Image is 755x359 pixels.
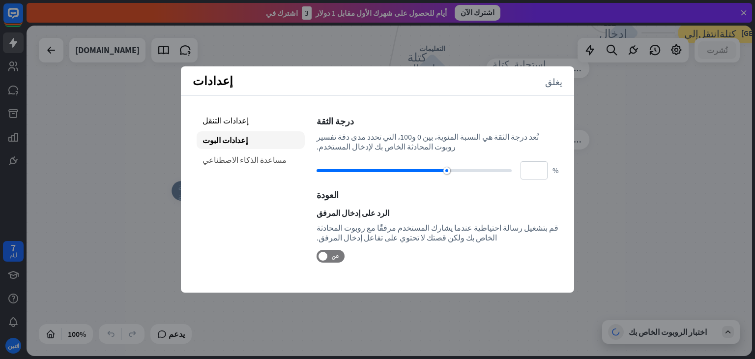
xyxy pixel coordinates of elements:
font: 7 [11,241,16,254]
font: كتلة إدخال المستخدم [407,50,457,86]
font: استجابة الروبوت [552,63,604,73]
font: يدعم [169,329,185,339]
font: عن [331,252,339,260]
font: إعدادات [193,73,233,89]
font: اثنين [8,342,19,350]
font: اشترك في [266,8,298,18]
font: قم بتشغيل رسالة احتياطية عندما يشارك المستخدم مرفقًا مع روبوت المحادثة الخاص بك ولكن قصتك لا تحتو... [317,223,558,242]
font: اشترك الآن [461,8,494,17]
font: التعليمات [419,44,445,53]
font: كتلة إدخال المستخدم [599,15,648,51]
font: الرد على إدخال المرفق [317,208,389,218]
font: إعدادات البوت [203,135,248,145]
font: استجابة الروبوت [552,135,604,145]
font: [DOMAIN_NAME] [75,44,140,56]
font: أيام للحصول على شهرك الأول مقابل 1 دولار [316,8,447,18]
font: 100% [68,329,86,339]
font: تُعد درجة الثقة هي النسبة المئوية، بين 0 و100، التي تحدد مدى دقة تفسير روبوت المحادثة الخاص بك لإ... [317,132,539,151]
font: يغلق [545,77,562,86]
font: اختبار الروبوت الخاص بك [629,327,707,337]
a: 7 أيام [3,241,24,262]
font: الصفحة الرئيسية_2 [178,181,212,201]
font: العودة [317,189,339,201]
font: نُشرت [707,45,727,55]
font: مساعدة الذكاء الاصطناعي [203,155,287,165]
font: كتلة_انتقل_إلى [684,28,736,38]
font: 3 [305,8,309,18]
font: استجابة كتلة الروبوت [493,59,546,78]
button: نُشرت [698,41,736,59]
font: أيام [10,252,17,259]
font: درجة الثقة [317,116,354,127]
div: daralswalen.com [75,38,140,62]
font: إعدادات التنقل [203,116,249,125]
font: % [552,166,558,175]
